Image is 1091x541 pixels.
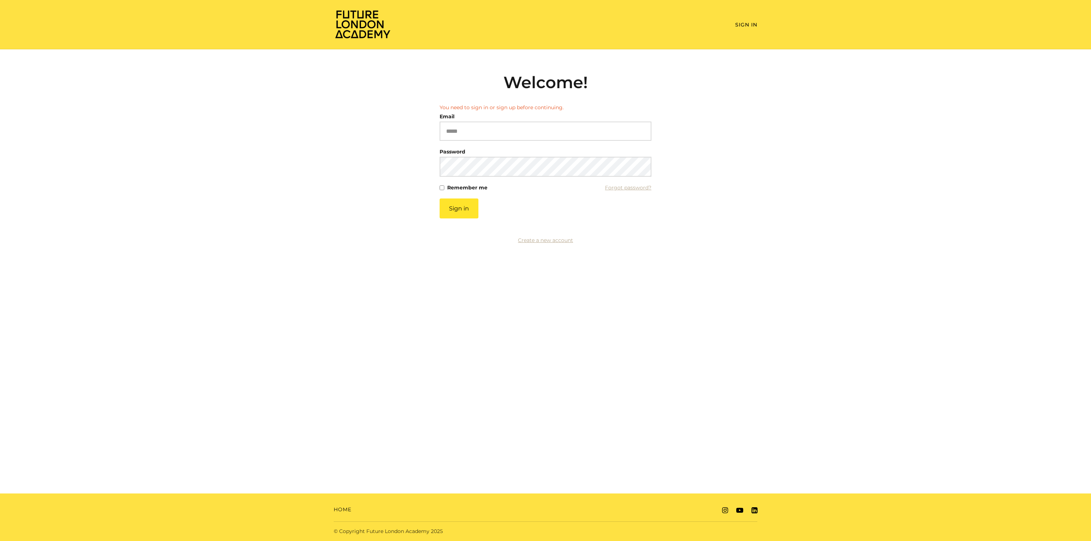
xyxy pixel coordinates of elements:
label: If you are a human, ignore this field [440,198,446,390]
a: Forgot password? [605,183,651,193]
img: Home Page [334,9,392,39]
li: You need to sign in or sign up before continuing. [440,104,651,111]
label: Remember me [447,183,487,193]
div: © Copyright Future London Academy 2025 [328,528,545,535]
a: Create a new account [518,237,573,243]
label: Password [440,147,465,157]
label: Email [440,111,454,122]
a: Sign In [735,21,757,28]
h2: Welcome! [440,73,651,92]
a: Home [334,506,351,513]
button: Sign in [440,198,478,218]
